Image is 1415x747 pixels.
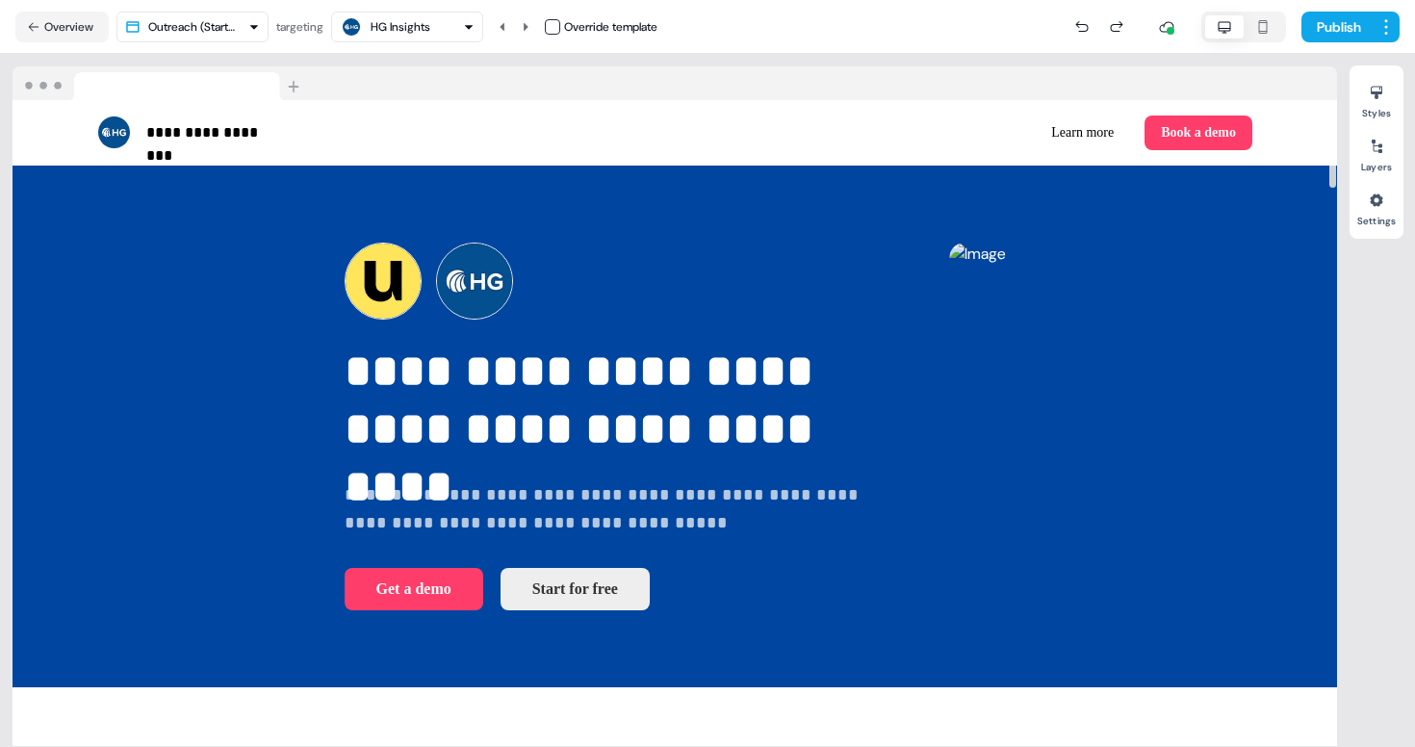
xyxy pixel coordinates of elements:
[148,17,241,37] div: Outreach (Starter)
[949,243,1006,611] img: Image
[1350,185,1403,227] button: Settings
[1350,77,1403,119] button: Styles
[564,17,657,37] div: Override template
[331,12,483,42] button: HG Insights
[13,66,308,101] img: Browser topbar
[371,17,430,37] div: HG Insights
[1350,131,1403,173] button: Layers
[345,568,895,610] div: Get a demoStart for free
[1301,12,1373,42] button: Publish
[1036,116,1129,150] button: Learn more
[15,12,109,42] button: Overview
[1145,116,1252,150] button: Book a demo
[501,568,650,610] button: Start for free
[345,568,483,610] button: Get a demo
[682,116,1252,150] div: Learn moreBook a demo
[276,17,323,37] div: targeting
